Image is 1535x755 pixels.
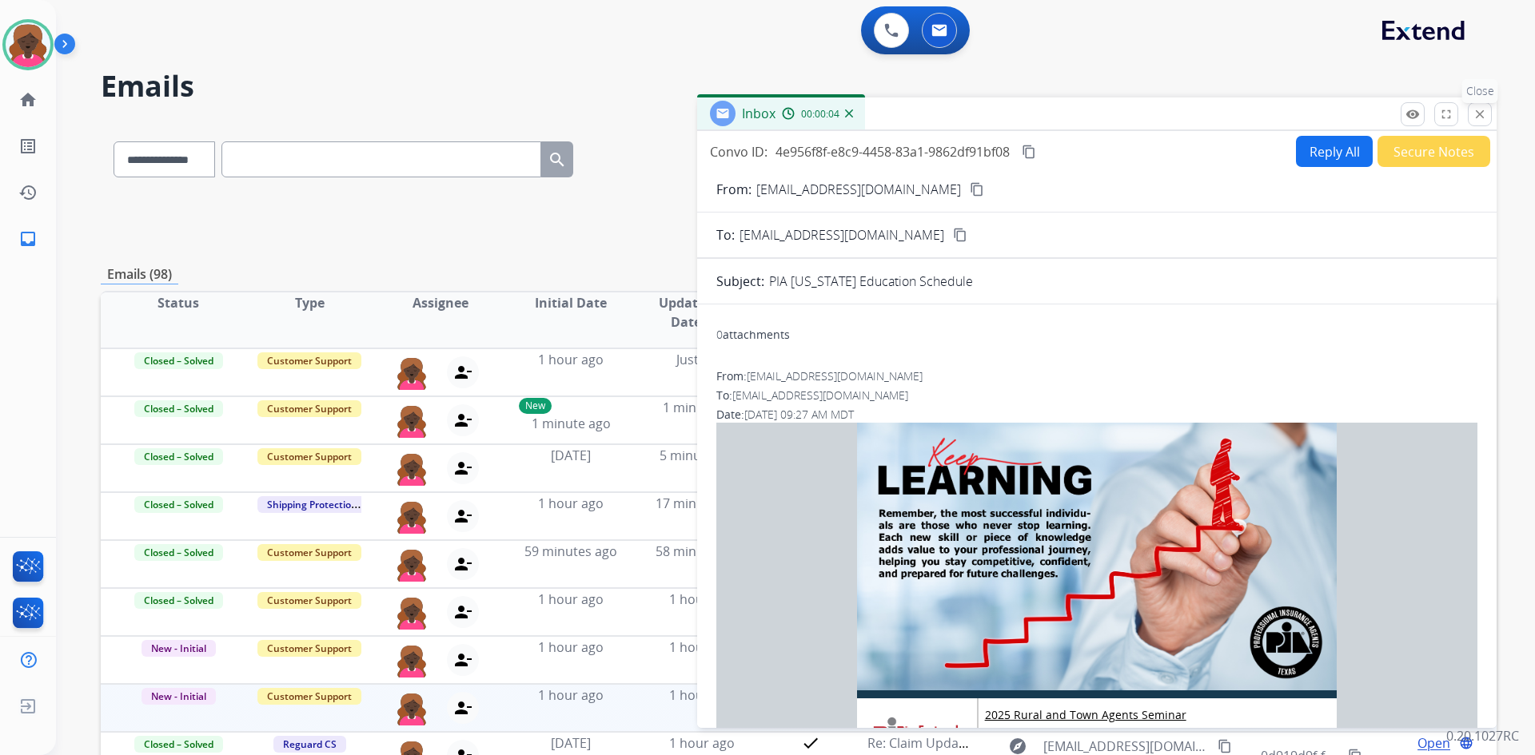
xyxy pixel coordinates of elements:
mat-icon: person_remove [453,363,472,382]
span: 1 hour ago [669,686,735,704]
span: [DATE] [551,734,591,752]
div: attachments [716,327,790,343]
span: [EMAIL_ADDRESS][DOMAIN_NAME] [747,368,923,383]
span: Closed – Solved [134,400,223,417]
img: agent-avatar [396,356,428,390]
div: Date: [716,407,1477,423]
p: [EMAIL_ADDRESS][DOMAIN_NAME] [756,180,961,199]
span: Customer Support [257,592,361,609]
span: [EMAIL_ADDRESS][DOMAIN_NAME] [740,225,944,244]
mat-icon: close [1473,107,1487,121]
span: New - Initial [142,688,216,705]
span: Closed – Solved [134,448,223,465]
span: Reguard CS [273,736,346,753]
span: Closed – Solved [134,496,223,513]
a: 2025 Rural and Town Agents Seminar [985,707,1186,722]
span: [DATE] [551,447,591,464]
mat-icon: person_remove [453,554,472,574]
p: 0.20.1027RC [1446,726,1519,745]
p: PIA [US_STATE] Education Schedule [769,272,973,291]
mat-icon: content_copy [1218,739,1232,753]
span: 1 hour ago [669,734,735,752]
span: Open [1417,733,1450,753]
mat-icon: inbox [18,229,38,248]
span: 1 hour ago [538,638,604,656]
h2: Emails [101,70,1497,102]
span: Closed – Solved [134,352,223,369]
span: Updated Date [650,293,723,332]
span: 1 hour ago [669,638,735,656]
mat-icon: home [18,90,38,109]
mat-icon: person_remove [453,650,472,670]
mat-icon: search [548,150,567,169]
mat-icon: person_remove [453,507,472,526]
span: Customer Support [257,352,361,369]
div: To: [716,387,1477,403]
span: 00:00:04 [801,108,839,121]
span: [EMAIL_ADDRESS][DOMAIN_NAME] [732,387,908,403]
span: Assignee [413,293,468,312]
span: Closed – Solved [134,592,223,609]
span: Inbox [742,105,775,122]
p: Convo ID: [710,142,767,161]
mat-icon: content_copy [1022,145,1036,159]
mat-icon: remove_red_eye [1405,107,1420,121]
span: 59 minutes ago [524,542,617,560]
img: agent-avatar [396,404,428,438]
img: agent-avatar [396,692,428,725]
span: Shipping Protection [257,496,367,513]
p: Close [1462,79,1498,103]
img: agent-avatar [396,644,428,678]
span: Customer Support [257,400,361,417]
img: agent-avatar [396,500,428,534]
button: Reply All [1296,136,1373,167]
p: Emails (98) [101,264,178,284]
span: 4e956f8f-e8c9-4458-83a1-9862df91bf08 [775,143,1010,161]
span: Status [157,293,199,312]
mat-icon: check [801,733,820,753]
span: Closed – Solved [134,544,223,561]
span: 1 hour ago [538,351,604,368]
span: Initial Date [535,293,607,312]
span: 1 hour ago [538,495,604,512]
span: 1 minute ago [663,399,742,416]
span: 1 minute ago [532,415,611,432]
button: Secure Notes [1378,136,1490,167]
div: From: [716,368,1477,384]
span: [DATE] 09:27 AM MDT [744,407,854,422]
span: Customer Support [257,544,361,561]
img: agent-avatar [396,548,428,582]
mat-icon: fullscreen [1439,107,1453,121]
span: Closed – Solved [134,736,223,753]
span: 17 minutes ago [656,495,748,512]
img: avatar [6,22,50,67]
mat-icon: history [18,183,38,202]
span: 1 hour ago [669,590,735,608]
span: Customer Support [257,448,361,465]
span: Customer Support [257,688,361,705]
span: 1 hour ago [538,590,604,608]
p: Subject: [716,272,764,291]
mat-icon: person_remove [453,411,472,430]
p: New [519,398,552,414]
img: agent-avatar [396,452,428,486]
span: 1 hour ago [538,686,604,704]
span: Re: Claim Update: Parts ordered for repair [867,734,1122,752]
mat-icon: person_remove [453,459,472,478]
span: Just now [676,351,728,368]
mat-icon: content_copy [953,228,967,242]
span: 58 minutes ago [656,542,748,560]
mat-icon: list_alt [18,137,38,156]
p: From: [716,180,752,199]
span: Type [295,293,325,312]
span: New - Initial [142,640,216,657]
span: Customer Support [257,640,361,657]
img: agent-avatar [396,596,428,630]
span: 5 minutes ago [660,447,745,464]
mat-icon: person_remove [453,698,472,717]
span: 0 [716,327,723,342]
button: Close [1468,102,1492,126]
mat-icon: person_remove [453,602,472,622]
p: To: [716,225,735,244]
mat-icon: content_copy [970,182,984,197]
